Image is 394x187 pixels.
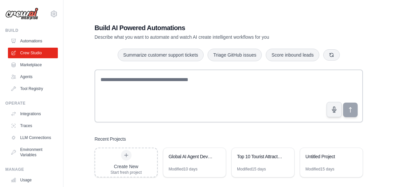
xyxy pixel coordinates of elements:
img: Logo [5,8,38,20]
div: Modified 15 days [237,166,266,172]
a: Tool Registry [8,83,58,94]
a: LLM Connections [8,132,58,143]
h1: Build AI Powered Automations [95,23,317,32]
div: Start fresh project [110,170,142,175]
div: Untitled Project [305,153,351,160]
p: Describe what you want to automate and watch AI create intelligent workflows for you [95,34,317,40]
button: Summarize customer support tickets [118,49,204,61]
a: Usage [8,175,58,185]
a: Automations [8,36,58,46]
div: Operate [5,101,58,106]
a: Agents [8,71,58,82]
div: Modified 15 days [305,166,334,172]
a: Environment Variables [8,144,58,160]
h3: Recent Projects [95,136,126,142]
a: Integrations [8,109,58,119]
button: Triage GitHub issues [208,49,262,61]
button: Get new suggestions [323,49,340,61]
div: Modified 10 days [169,166,197,172]
a: Marketplace [8,60,58,70]
div: Global AI Agent Development Weekly Monitor [169,153,214,160]
div: Create New [110,163,142,170]
a: Traces [8,120,58,131]
a: Crew Studio [8,48,58,58]
div: Build [5,28,58,33]
button: Click to speak your automation idea [327,102,342,117]
div: Top 10 Tourist Attractions Recommender [237,153,282,160]
button: Score inbound leads [266,49,319,61]
div: Manage [5,167,58,172]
